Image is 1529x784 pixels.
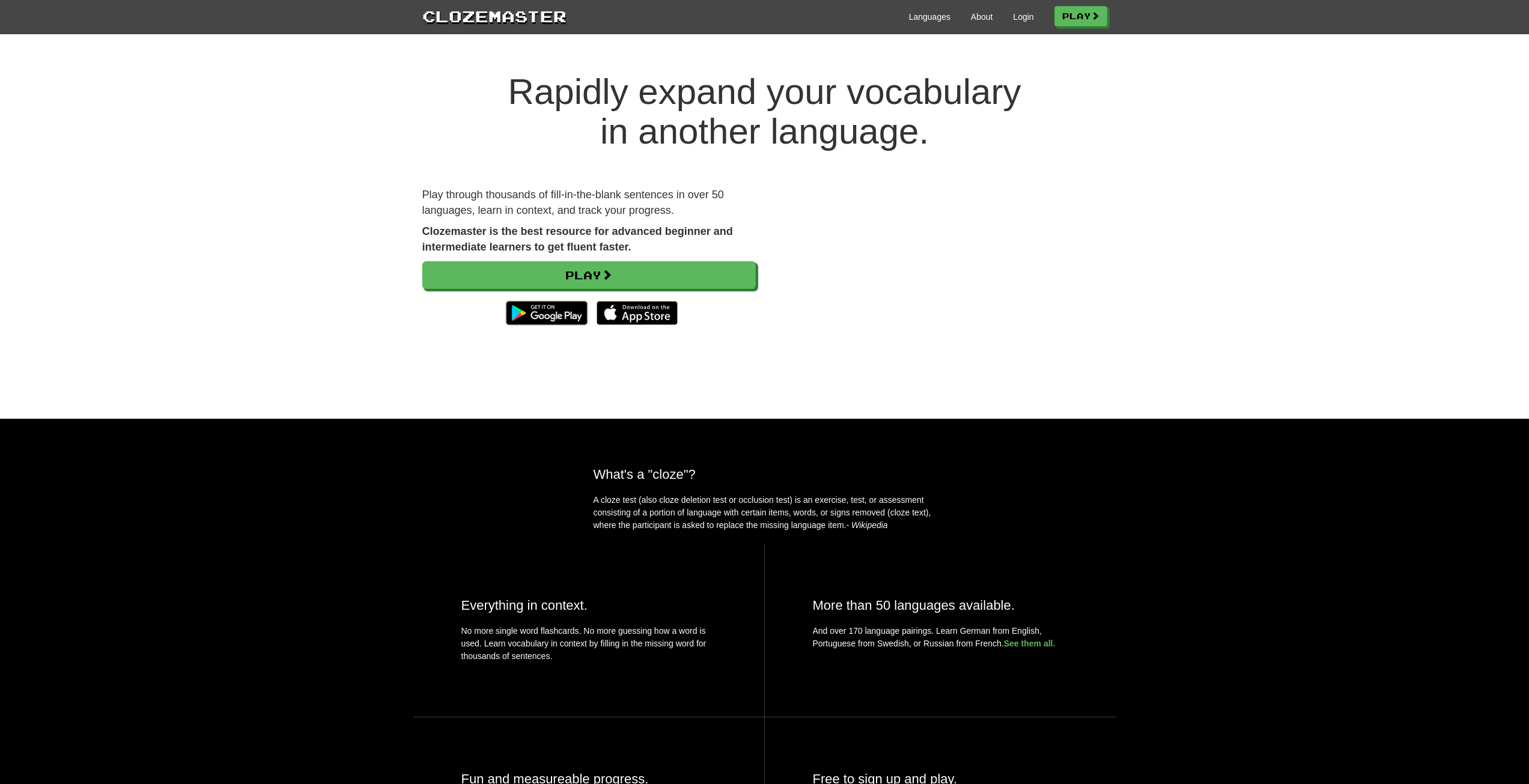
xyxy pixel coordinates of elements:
[594,467,936,482] h2: What's a "cloze"?
[1004,639,1056,648] a: See them all.
[422,187,756,218] p: Play through thousands of fill-in-the-blank sentences in over 50 languages, learn in context, and...
[909,11,950,23] a: Languages
[500,295,593,331] img: Get it on Google Play
[813,598,1068,613] h2: More than 50 languages available.
[422,261,756,289] a: Play
[461,598,716,613] h2: Everything in context.
[597,301,678,325] img: Download_on_the_App_Store_Badge_US-UK_135x40-25178aeef6eb6b83b96f5f2d004eda3bffbb37122de64afbaef7...
[1013,11,1033,23] a: Login
[813,625,1068,650] p: And over 170 language pairings. Learn German from English, Portuguese from Swedish, or Russian fr...
[971,11,993,23] a: About
[422,225,733,253] strong: Clozemaster is the best resource for advanced beginner and intermediate learners to get fluent fa...
[594,494,936,532] p: A cloze test (also cloze deletion test or occlusion test) is an exercise, test, or assessment con...
[1054,6,1107,26] a: Play
[847,520,888,530] em: - Wikipedia
[422,5,567,27] a: Clozemaster
[461,625,716,669] p: No more single word flashcards. No more guessing how a word is used. Learn vocabulary in context ...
